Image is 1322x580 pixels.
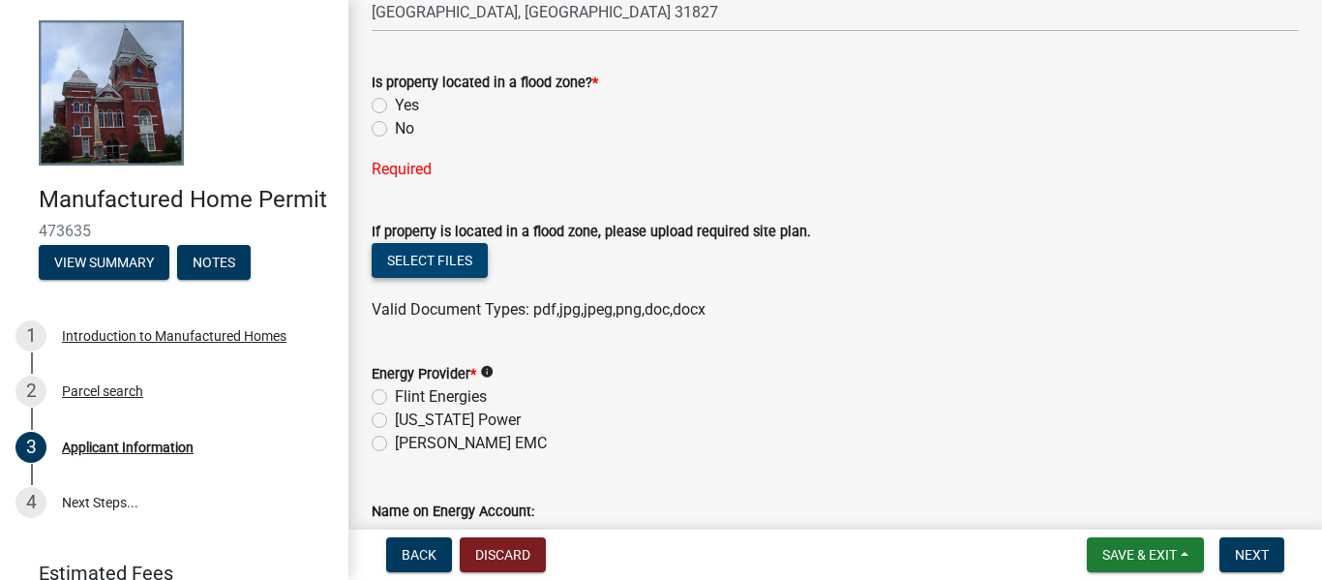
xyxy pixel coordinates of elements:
[386,537,452,572] button: Back
[62,384,143,398] div: Parcel search
[372,368,476,382] label: Energy Provider
[39,256,169,271] wm-modal-confirm: Summary
[177,245,251,280] button: Notes
[372,226,811,239] label: If property is located in a flood zone, please upload required site plan.
[395,94,419,117] label: Yes
[15,321,46,351] div: 1
[62,329,286,343] div: Introduction to Manufactured Homes
[480,365,494,379] i: info
[39,222,310,240] span: 473635
[177,256,251,271] wm-modal-confirm: Notes
[372,158,1299,181] div: Required
[39,20,184,166] img: Talbot County, Georgia
[62,441,194,454] div: Applicant Information
[372,505,534,519] label: Name on Energy Account:
[402,547,436,563] span: Back
[1087,537,1204,572] button: Save & Exit
[395,409,521,432] label: [US_STATE] Power
[1219,537,1284,572] button: Next
[460,537,546,572] button: Discard
[395,117,414,140] label: No
[39,245,169,280] button: View Summary
[15,432,46,463] div: 3
[1235,547,1269,563] span: Next
[1102,547,1177,563] span: Save & Exit
[15,487,46,518] div: 4
[15,376,46,407] div: 2
[372,76,598,90] label: Is property located in a flood zone?
[395,432,547,455] label: [PERSON_NAME] EMC
[39,186,333,214] h4: Manufactured Home Permit
[395,385,487,409] label: Flint Energies
[372,300,706,319] span: Valid Document Types: pdf,jpg,jpeg,png,doc,docx
[372,243,488,278] button: Select files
